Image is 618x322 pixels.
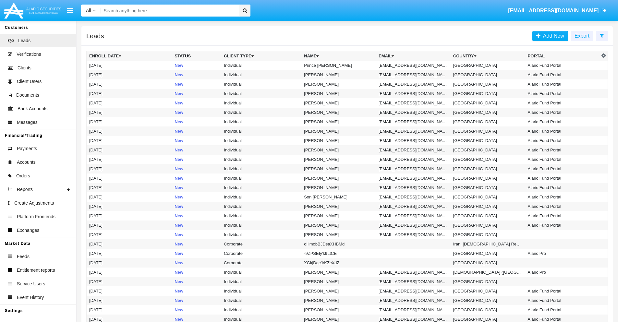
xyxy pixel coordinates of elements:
td: [DATE] [87,211,172,221]
td: [DATE] [87,296,172,305]
th: Name [301,51,376,61]
td: [EMAIL_ADDRESS][DOMAIN_NAME] [376,221,451,230]
td: Individual [221,145,301,155]
td: [EMAIL_ADDRESS][DOMAIN_NAME] [376,211,451,221]
td: Alaric Fund Portal [525,305,600,315]
td: New [172,192,221,202]
span: Accounts [17,159,36,166]
td: Alaric Fund Portal [525,211,600,221]
td: [DATE] [87,145,172,155]
td: [PERSON_NAME] [301,277,376,286]
td: New [172,70,221,79]
td: [EMAIL_ADDRESS][DOMAIN_NAME] [376,296,451,305]
td: Alaric Fund Portal [525,79,600,89]
td: [EMAIL_ADDRESS][DOMAIN_NAME] [376,61,451,70]
span: Export [575,33,589,39]
td: [EMAIL_ADDRESS][DOMAIN_NAME] [376,230,451,239]
span: Event History [17,294,44,301]
td: [PERSON_NAME] [301,155,376,164]
span: Reports [17,186,33,193]
span: Platform Frontends [17,213,55,220]
span: Verifications [17,51,41,58]
td: New [172,277,221,286]
td: New [172,126,221,136]
td: Individual [221,230,301,239]
td: [DATE] [87,79,172,89]
td: Son [PERSON_NAME] [301,192,376,202]
td: Individual [221,296,301,305]
td: [GEOGRAPHIC_DATA] [451,98,525,108]
td: Individual [221,89,301,98]
td: Individual [221,70,301,79]
span: All [86,8,91,13]
span: Orders [16,173,30,179]
td: [EMAIL_ADDRESS][DOMAIN_NAME] [376,89,451,98]
td: New [172,79,221,89]
span: Leads [18,37,30,44]
td: New [172,173,221,183]
td: [DATE] [87,126,172,136]
td: New [172,221,221,230]
td: [DATE] [87,117,172,126]
td: [GEOGRAPHIC_DATA] [451,117,525,126]
a: Add New [532,31,568,41]
td: [DATE] [87,268,172,277]
td: [DATE] [87,173,172,183]
td: Alaric Pro [525,249,600,258]
td: [GEOGRAPHIC_DATA] [451,286,525,296]
span: Client Users [17,78,42,85]
td: oHmobBJDsaXHBMd [301,239,376,249]
img: Logo image [3,1,62,20]
td: Alaric Fund Portal [525,192,600,202]
td: Individual [221,221,301,230]
span: Clients [18,65,31,71]
td: [DATE] [87,136,172,145]
td: [PERSON_NAME] [301,98,376,108]
span: Exchanges [17,227,39,234]
td: New [172,98,221,108]
td: Individual [221,173,301,183]
td: [PERSON_NAME] [301,89,376,98]
td: [EMAIL_ADDRESS][DOMAIN_NAME] [376,108,451,117]
td: Alaric Fund Portal [525,61,600,70]
td: Alaric Fund Portal [525,70,600,79]
td: Prince [PERSON_NAME] [301,61,376,70]
td: New [172,249,221,258]
td: Individual [221,202,301,211]
td: [EMAIL_ADDRESS][DOMAIN_NAME] [376,202,451,211]
td: Individual [221,155,301,164]
td: [DATE] [87,221,172,230]
td: [DATE] [87,61,172,70]
td: [EMAIL_ADDRESS][DOMAIN_NAME] [376,98,451,108]
td: [GEOGRAPHIC_DATA] [451,126,525,136]
td: Individual [221,61,301,70]
td: [DATE] [87,249,172,258]
td: [EMAIL_ADDRESS][DOMAIN_NAME] [376,79,451,89]
td: [EMAIL_ADDRESS][DOMAIN_NAME] [376,126,451,136]
td: [DEMOGRAPHIC_DATA] ([GEOGRAPHIC_DATA]) [451,268,525,277]
td: [PERSON_NAME] [301,305,376,315]
td: Alaric Fund Portal [525,173,600,183]
td: [GEOGRAPHIC_DATA] [451,164,525,173]
td: [GEOGRAPHIC_DATA] [451,70,525,79]
td: [PERSON_NAME] [301,108,376,117]
span: Messages [17,119,38,126]
td: New [172,230,221,239]
td: [PERSON_NAME] [301,126,376,136]
td: Alaric Pro [525,268,600,277]
td: [DATE] [87,286,172,296]
td: [EMAIL_ADDRESS][DOMAIN_NAME] [376,192,451,202]
td: [EMAIL_ADDRESS][DOMAIN_NAME] [376,183,451,192]
td: Individual [221,305,301,315]
td: New [172,286,221,296]
td: [PERSON_NAME] [301,221,376,230]
span: Payments [17,145,37,152]
td: New [172,89,221,98]
td: Alaric Fund Portal [525,145,600,155]
td: New [172,136,221,145]
td: Individual [221,117,301,126]
th: Country [451,51,525,61]
td: New [172,268,221,277]
td: [GEOGRAPHIC_DATA] [451,192,525,202]
td: [EMAIL_ADDRESS][DOMAIN_NAME] [376,136,451,145]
